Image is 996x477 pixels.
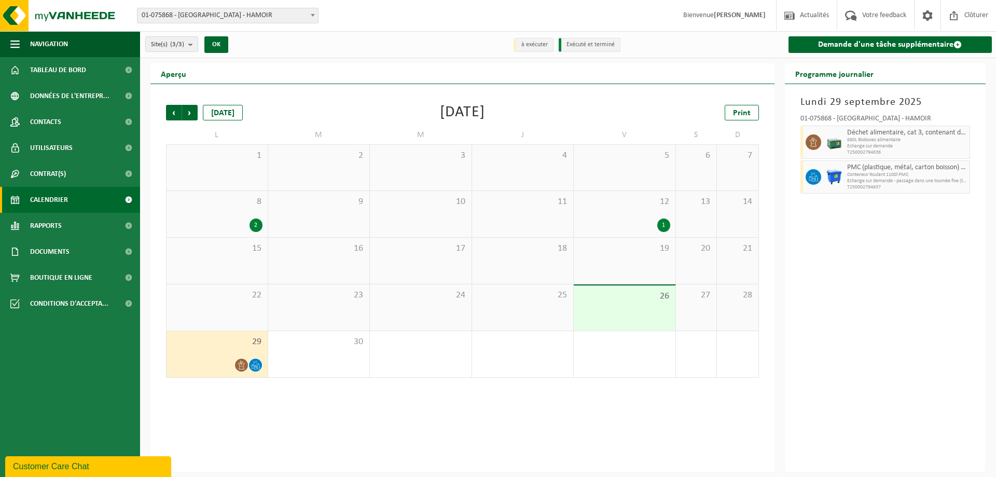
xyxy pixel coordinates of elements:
[477,243,569,254] span: 18
[514,38,554,52] li: à exécuter
[273,196,365,208] span: 9
[826,169,842,185] img: WB-1100-HPE-BE-01
[250,219,262,232] div: 2
[30,265,92,291] span: Boutique en ligne
[370,126,472,144] td: M
[574,126,676,144] td: V
[785,63,884,84] h2: Programme journalier
[847,137,967,143] span: 680L Bioboxes alimentaire
[847,129,967,137] span: Déchet alimentaire, cat 3, contenant des produits d'origine animale, emballage synthétique
[273,336,365,348] span: 30
[676,126,717,144] td: S
[440,105,485,120] div: [DATE]
[172,336,262,348] span: 29
[166,126,268,144] td: L
[137,8,318,23] span: 01-075868 - BELOURTHE - HAMOIR
[579,291,670,302] span: 26
[847,143,967,149] span: Echange sur demande
[170,41,184,48] count: (3/3)
[273,150,365,161] span: 2
[733,109,751,117] span: Print
[203,105,243,120] div: [DATE]
[273,243,365,254] span: 16
[30,291,108,317] span: Conditions d'accepta...
[579,196,670,208] span: 12
[800,94,971,110] h3: Lundi 29 septembre 2025
[681,243,712,254] span: 20
[477,196,569,208] span: 11
[30,161,66,187] span: Contrat(s)
[722,290,753,301] span: 28
[847,149,967,156] span: T250002794636
[789,36,992,53] a: Demande d'une tâche supplémentaire
[30,57,86,83] span: Tableau de bord
[30,31,68,57] span: Navigation
[714,11,766,19] strong: [PERSON_NAME]
[375,290,466,301] span: 24
[847,163,967,172] span: PMC (plastique, métal, carton boisson) (industriel)
[847,172,967,178] span: Conteneur Roulant 1100l PMC
[172,150,262,161] span: 1
[681,150,712,161] span: 6
[151,37,184,52] span: Site(s)
[725,105,759,120] a: Print
[477,290,569,301] span: 25
[375,150,466,161] span: 3
[150,63,197,84] h2: Aperçu
[847,184,967,190] span: T250002794637
[30,213,62,239] span: Rapports
[30,239,70,265] span: Documents
[579,150,670,161] span: 5
[172,243,262,254] span: 15
[30,187,68,213] span: Calendrier
[30,135,73,161] span: Utilisateurs
[273,290,365,301] span: 23
[182,105,198,120] span: Suivant
[30,109,61,135] span: Contacts
[204,36,228,53] button: OK
[681,196,712,208] span: 13
[657,219,670,232] div: 1
[268,126,370,144] td: M
[559,38,620,52] li: Exécuté et terminé
[717,126,758,144] td: D
[722,243,753,254] span: 21
[477,150,569,161] span: 4
[579,243,670,254] span: 19
[681,290,712,301] span: 27
[375,243,466,254] span: 17
[166,105,182,120] span: Précédent
[800,115,971,126] div: 01-075868 - [GEOGRAPHIC_DATA] - HAMOIR
[722,196,753,208] span: 14
[30,83,109,109] span: Données de l'entrepr...
[722,150,753,161] span: 7
[172,196,262,208] span: 8
[847,178,967,184] span: Echange sur demande - passage dans une tournée fixe (traitement inclus)
[375,196,466,208] span: 10
[472,126,574,144] td: J
[145,36,198,52] button: Site(s)(3/3)
[826,134,842,150] img: PB-LB-0680-HPE-GN-01
[5,454,173,477] iframe: chat widget
[172,290,262,301] span: 22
